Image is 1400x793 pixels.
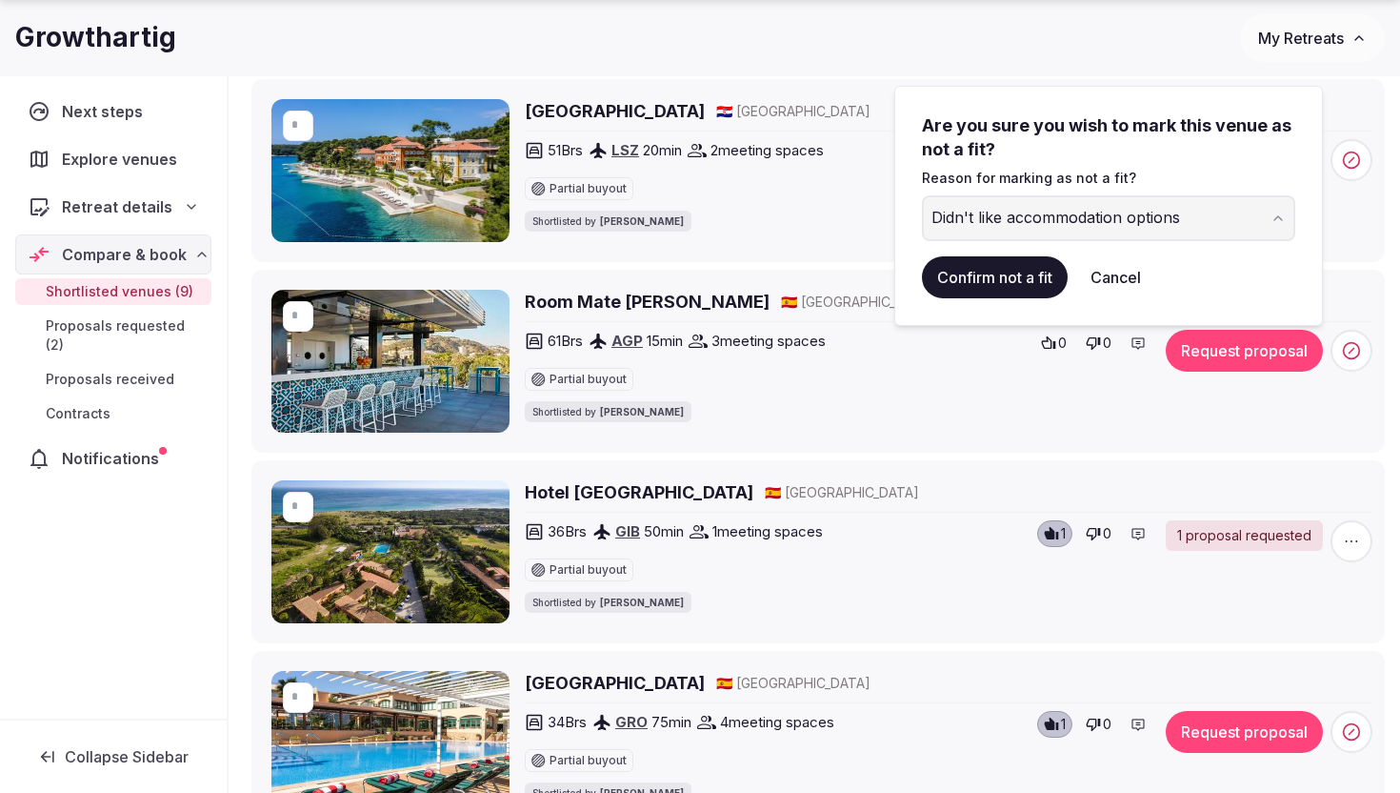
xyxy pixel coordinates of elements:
span: 🇪🇸 [781,294,797,310]
span: Partial buyout [550,374,627,385]
span: 1 meeting spaces [712,521,823,541]
span: 1 [1061,524,1066,543]
a: Shortlisted venues (9) [15,278,211,305]
a: Notifications [15,438,211,478]
span: Next steps [62,100,150,123]
span: 🇪🇸 [765,484,781,500]
button: Request proposal [1166,711,1323,753]
a: Hotel [GEOGRAPHIC_DATA] [525,480,753,504]
img: Hotel Punta Sur [271,480,510,623]
span: Proposals received [46,370,174,389]
span: Compare & book [62,243,187,266]
span: 3 meeting spaces [711,331,826,351]
span: 🇪🇸 [716,675,732,691]
button: 🇪🇸 [716,674,732,693]
span: 0 [1103,715,1111,734]
span: 2 meeting spaces [710,140,824,160]
span: 50 min [644,521,684,541]
a: GRO [615,713,648,731]
div: Shortlisted by [525,401,691,422]
a: 1 proposal requested [1166,520,1323,551]
button: 0 [1035,330,1072,356]
span: Partial buyout [550,564,627,576]
span: [PERSON_NAME] [600,405,684,418]
button: 🇪🇸 [765,483,781,502]
button: Request proposal [1166,330,1323,372]
a: Contracts [15,400,211,427]
span: [GEOGRAPHIC_DATA] [785,483,919,502]
button: 1 [1037,520,1072,547]
a: [GEOGRAPHIC_DATA] [525,671,705,695]
span: [GEOGRAPHIC_DATA] [736,102,870,121]
h3: Are you sure you wish to mark this venue as not a fit? [922,113,1295,161]
img: Boutique Hotel Alhambra [271,99,510,242]
a: Room Mate [PERSON_NAME] [525,290,770,314]
span: Explore venues [62,148,185,171]
a: Proposals received [15,366,211,393]
span: Retreat details [62,195,172,218]
span: [PERSON_NAME] [600,596,684,609]
span: Partial buyout [550,755,627,766]
button: My Retreats [1240,14,1385,62]
div: Shortlisted by [525,592,691,613]
h1: Growthartig [15,19,176,56]
span: 34 Brs [548,712,587,732]
span: 51 Brs [548,140,583,160]
span: Partial buyout [550,183,627,194]
span: 0 [1058,334,1067,353]
a: Proposals requested (2) [15,313,211,358]
button: 0 [1080,711,1117,738]
button: 1 [1037,711,1072,738]
button: 0 [1080,330,1117,356]
button: 🇭🇷 [716,102,732,121]
span: 61 Brs [548,331,583,351]
button: Cancel [1075,256,1156,298]
span: 1 [1061,715,1066,734]
button: 🇪🇸 [781,293,797,312]
div: Shortlisted by [525,211,691,232]
a: GIB [615,522,640,540]
a: Next steps [15,91,211,132]
img: Room Mate Valeria [271,290,510,433]
span: 75 min [651,712,691,732]
a: LSZ [611,141,639,159]
button: 0 [1080,520,1117,547]
button: Collapse Sidebar [15,736,211,778]
span: Contracts [46,404,110,423]
span: 36 Brs [548,521,587,541]
span: Shortlisted venues (9) [46,282,193,301]
span: My Retreats [1258,29,1344,48]
span: 0 [1103,334,1111,353]
span: 🇭🇷 [716,103,732,119]
a: Explore venues [15,139,211,179]
div: Didn't like accommodation options [931,207,1180,230]
span: [GEOGRAPHIC_DATA] [736,674,870,693]
span: Proposals requested (2) [46,316,204,355]
span: Collapse Sidebar [65,747,189,766]
span: 0 [1103,524,1111,543]
span: 4 meeting spaces [720,712,834,732]
span: Notifications [62,447,167,470]
span: 20 min [643,140,682,160]
p: Reason for marking as not a fit? [922,169,1295,188]
a: [GEOGRAPHIC_DATA] [525,99,705,123]
span: [GEOGRAPHIC_DATA] [801,293,935,312]
span: [PERSON_NAME] [600,214,684,228]
span: 15 min [647,331,683,351]
button: Confirm not a fit [922,256,1068,298]
a: AGP [611,332,643,350]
